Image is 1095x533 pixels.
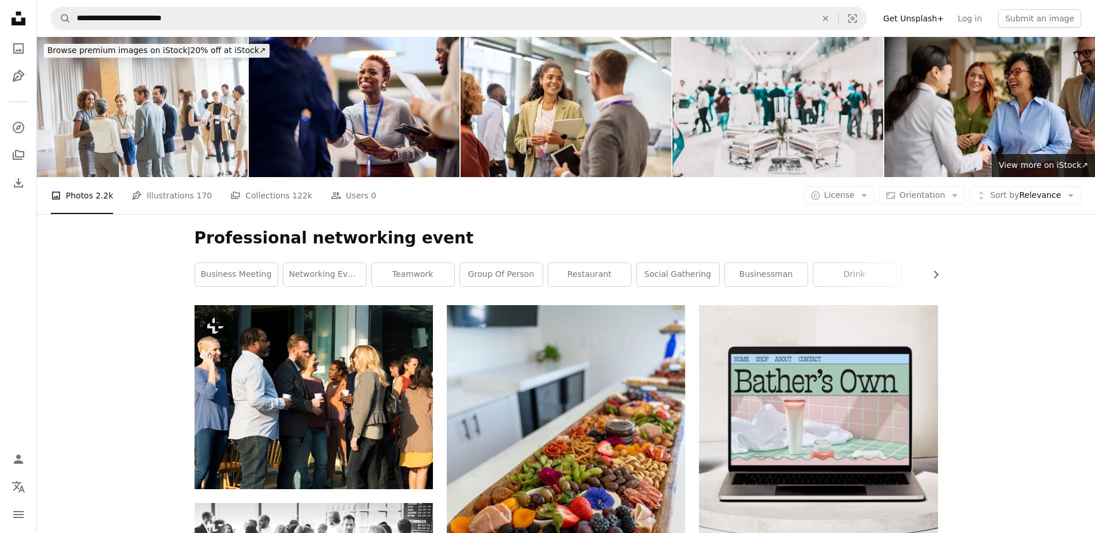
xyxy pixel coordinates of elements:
[7,116,30,139] a: Explore
[899,190,945,200] span: Orientation
[195,228,938,249] h1: Professional networking event
[372,263,454,286] a: teamwork
[725,263,808,286] a: businessman
[47,46,266,55] span: 20% off at iStock ↗
[460,263,543,286] a: group of person
[230,177,312,214] a: Collections 122k
[813,263,896,286] a: drink
[990,190,1061,201] span: Relevance
[47,46,190,55] span: Browse premium images on iStock |
[839,7,866,29] button: Visual search
[951,9,989,28] a: Log in
[197,189,212,202] span: 170
[813,7,838,29] button: Clear
[195,392,433,402] a: Party People Communication Talking Happiness Concept
[461,37,671,177] img: Diverse business people talking at the seminar
[824,190,855,200] span: License
[7,475,30,498] button: Language
[195,305,433,489] img: Party People Communication Talking Happiness Concept
[879,186,965,205] button: Orientation
[37,37,276,65] a: Browse premium images on iStock|20% off at iStock↗
[249,37,459,177] img: Networking at a Business Conference
[672,37,883,177] img: Blured image of businesspeople at coffee break at conference meeting.
[804,186,875,205] button: License
[925,263,938,286] button: scroll list to the right
[51,7,71,29] button: Search Unsplash
[884,37,1095,177] img: Diverse Business Colleagues Shaking Hands in a Modern Office
[548,263,631,286] a: restaurant
[998,9,1081,28] button: Submit an image
[876,9,951,28] a: Get Unsplash+
[637,263,719,286] a: social gathering
[331,177,376,214] a: Users 0
[7,37,30,60] a: Photos
[371,189,376,202] span: 0
[970,186,1081,205] button: Sort byRelevance
[51,7,867,30] form: Find visuals sitewide
[902,263,984,286] a: person
[447,479,685,489] a: A large charcuterie board filled with delicious food.
[7,503,30,526] button: Menu
[7,448,30,471] a: Log in / Sign up
[132,177,212,214] a: Illustrations 170
[195,263,278,286] a: business meeting
[7,171,30,194] a: Download History
[37,37,248,177] img: Group of business people standing in hall, smiling and talking together
[990,190,1019,200] span: Sort by
[999,160,1088,170] span: View more on iStock ↗
[283,263,366,286] a: networking event
[292,189,312,202] span: 122k
[992,154,1095,177] a: View more on iStock↗
[7,144,30,167] a: Collections
[7,65,30,88] a: Illustrations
